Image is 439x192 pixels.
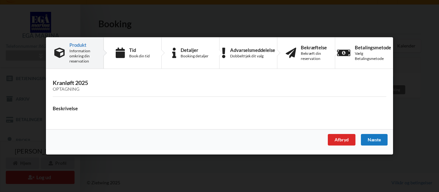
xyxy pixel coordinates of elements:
div: Næste [361,134,388,146]
div: Optagning [53,87,386,92]
div: Bekræftelse [301,45,327,50]
div: Produkt [69,42,95,47]
div: Afbryd [328,134,355,146]
h4: Beskrivelse [53,105,386,112]
div: Book din tid [129,54,150,59]
div: Detaljer [181,47,209,53]
div: Betalingsmetode [355,45,391,50]
div: Bekræft din reservation [301,51,327,61]
div: Tid [129,47,150,53]
div: Vælg Betalingsmetode [355,51,391,61]
div: Dobbelttjek dit valg [230,54,275,59]
div: Booking detaljer [181,54,209,59]
h3: Kranløft 2025 [53,79,386,92]
div: Advarselsmeddelelse [230,47,275,53]
div: Information omkring din reservation [69,48,95,64]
